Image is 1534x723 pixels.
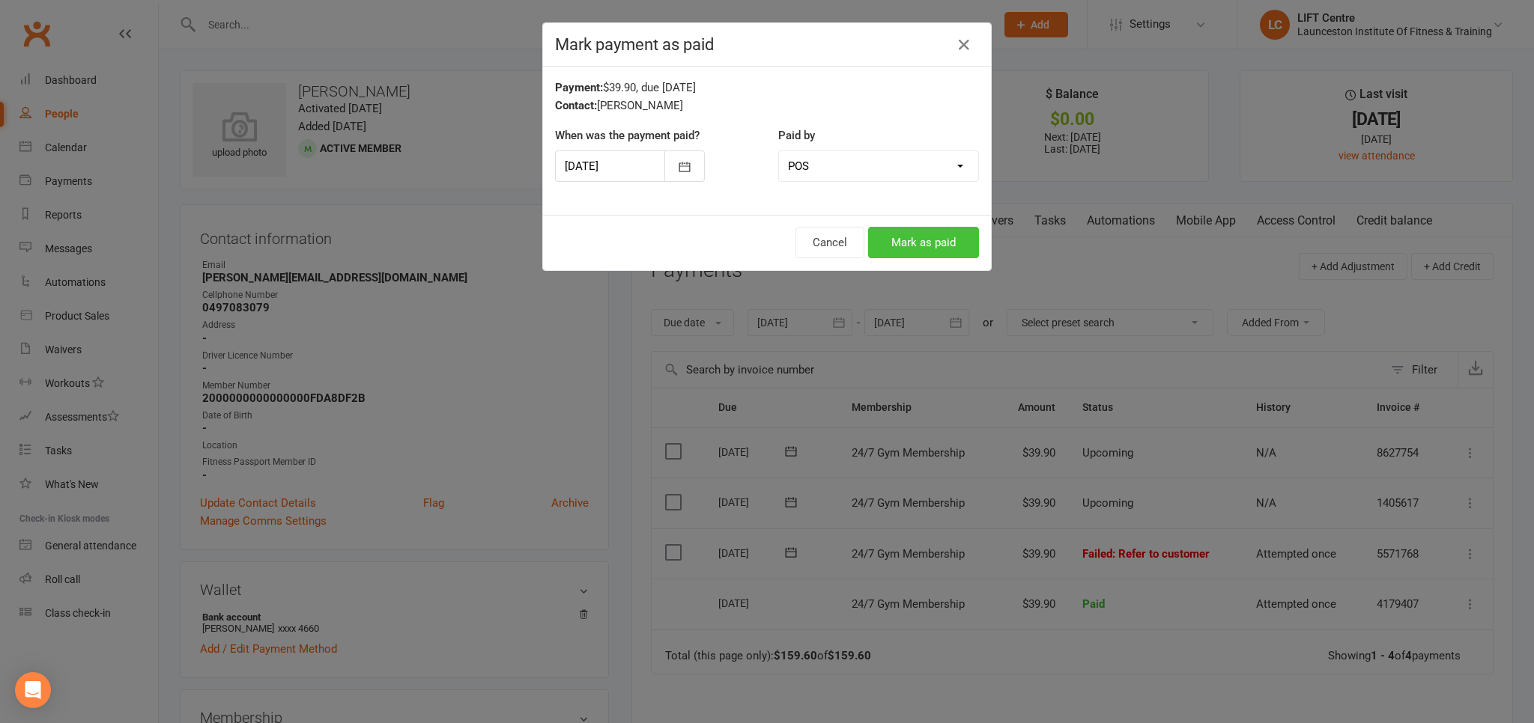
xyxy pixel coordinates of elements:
button: Cancel [795,227,864,258]
div: [PERSON_NAME] [555,97,979,115]
label: When was the payment paid? [555,126,700,144]
h4: Mark payment as paid [555,35,979,54]
button: Mark as paid [868,227,979,258]
label: Paid by [778,126,815,144]
strong: Contact: [555,99,597,112]
div: Open Intercom Messenger [15,672,51,708]
button: Close [952,33,976,57]
strong: Payment: [555,81,603,94]
div: $39.90, due [DATE] [555,79,979,97]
